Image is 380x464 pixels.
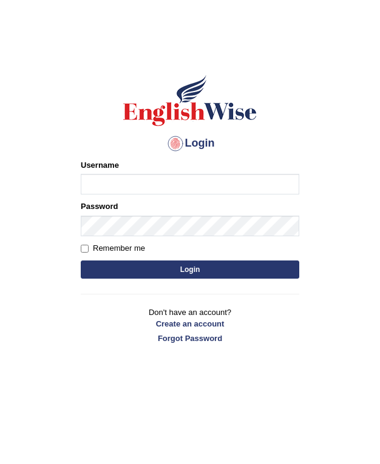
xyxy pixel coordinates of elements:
[81,134,299,153] h4: Login
[81,307,299,344] p: Don't have an account?
[81,260,299,279] button: Login
[81,318,299,330] a: Create an account
[81,201,118,212] label: Password
[81,245,89,253] input: Remember me
[81,159,119,171] label: Username
[81,333,299,344] a: Forgot Password
[121,73,259,128] img: Logo of English Wise sign in for intelligent practice with AI
[81,242,145,254] label: Remember me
